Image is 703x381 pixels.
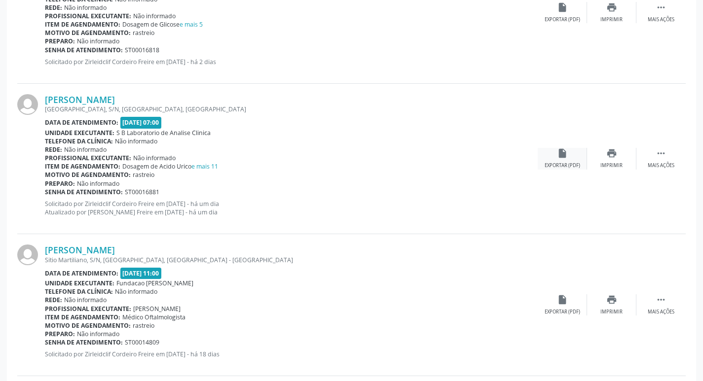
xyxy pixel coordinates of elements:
[45,137,113,145] b: Telefone da clínica:
[45,350,538,358] p: Solicitado por Zirleidclif Cordeiro Freire em [DATE] - há 18 dias
[45,256,538,264] div: Sitio Martiliano, S/N, [GEOGRAPHIC_DATA], [GEOGRAPHIC_DATA] - [GEOGRAPHIC_DATA]
[545,16,580,23] div: Exportar (PDF)
[45,296,62,304] b: Rede:
[122,162,218,171] span: Dosagem de Acido Urico
[115,137,157,145] span: Não informado
[45,313,120,321] b: Item de agendamento:
[45,279,114,287] b: Unidade executante:
[77,330,119,338] span: Não informado
[557,294,568,305] i: insert_drive_file
[125,188,159,196] span: ST00016881
[45,171,131,179] b: Motivo de agendamento:
[133,12,176,20] span: Não informado
[45,162,120,171] b: Item de agendamento:
[77,37,119,45] span: Não informado
[45,29,131,37] b: Motivo de agendamento:
[180,20,203,29] a: e mais 5
[656,294,666,305] i: 
[191,162,218,171] a: e mais 11
[45,200,538,216] p: Solicitado por Zirleidclif Cordeiro Freire em [DATE] - há um dia Atualizado por [PERSON_NAME] Fre...
[45,12,131,20] b: Profissional executante:
[656,2,666,13] i: 
[600,309,623,315] div: Imprimir
[45,330,75,338] b: Preparo:
[133,154,176,162] span: Não informado
[557,2,568,13] i: insert_drive_file
[45,244,115,255] a: [PERSON_NAME]
[133,321,154,330] span: rastreio
[115,287,157,296] span: Não informado
[77,179,119,188] span: Não informado
[606,148,617,159] i: print
[122,313,185,321] span: Médico Oftalmologista
[45,287,113,296] b: Telefone da clínica:
[64,145,107,154] span: Não informado
[45,188,123,196] b: Senha de atendimento:
[45,154,131,162] b: Profissional executante:
[45,321,131,330] b: Motivo de agendamento:
[64,296,107,304] span: Não informado
[545,309,580,315] div: Exportar (PDF)
[656,148,666,159] i: 
[120,268,162,279] span: [DATE] 11:00
[45,129,114,137] b: Unidade executante:
[64,3,107,12] span: Não informado
[116,129,211,137] span: S B Laboratorio de Analise Clinica
[648,309,674,315] div: Mais ações
[45,179,75,188] b: Preparo:
[606,294,617,305] i: print
[600,162,623,169] div: Imprimir
[45,305,131,313] b: Profissional executante:
[606,2,617,13] i: print
[45,118,118,127] b: Data de atendimento:
[125,338,159,346] span: ST00014809
[45,58,538,66] p: Solicitado por Zirleidclif Cordeiro Freire em [DATE] - há 2 dias
[545,162,580,169] div: Exportar (PDF)
[116,279,193,287] span: Fundacao [PERSON_NAME]
[45,105,538,113] div: [GEOGRAPHIC_DATA], S/N, [GEOGRAPHIC_DATA], [GEOGRAPHIC_DATA]
[120,117,162,128] span: [DATE] 07:00
[45,269,118,277] b: Data de atendimento:
[122,20,203,29] span: Dosagem de Glicose
[600,16,623,23] div: Imprimir
[557,148,568,159] i: insert_drive_file
[648,16,674,23] div: Mais ações
[133,171,154,179] span: rastreio
[133,29,154,37] span: rastreio
[45,94,115,105] a: [PERSON_NAME]
[45,338,123,346] b: Senha de atendimento:
[45,37,75,45] b: Preparo:
[648,162,674,169] div: Mais ações
[133,305,181,313] span: [PERSON_NAME]
[17,244,38,265] img: img
[45,20,120,29] b: Item de agendamento:
[17,94,38,115] img: img
[125,46,159,54] span: ST00016818
[45,145,62,154] b: Rede:
[45,3,62,12] b: Rede:
[45,46,123,54] b: Senha de atendimento:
